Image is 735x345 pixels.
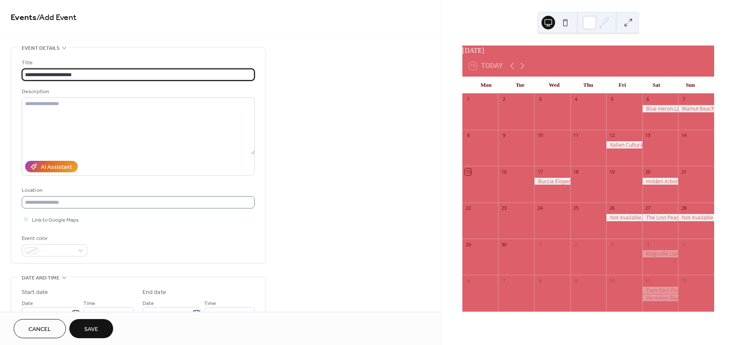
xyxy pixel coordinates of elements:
div: Title [22,58,253,67]
div: 16 [501,168,507,175]
span: / Add Event [37,9,77,26]
div: 2 [501,96,507,103]
div: Buccia Elopement [534,178,570,185]
div: 27 [645,205,651,211]
div: Sat [639,77,673,94]
div: 10 [537,132,543,139]
div: 4 [573,96,579,103]
div: 4 [645,241,651,248]
div: The Lost Pearl Wedding [642,214,678,221]
div: 5 [681,241,687,248]
div: 26 [609,205,615,211]
div: [DATE] [462,46,714,56]
div: 9 [573,277,579,284]
div: 10 [609,277,615,284]
div: End date [142,288,166,297]
div: Vermilion Beach Elopement [642,294,678,302]
div: 12 [681,277,687,284]
div: 12 [609,132,615,139]
div: 23 [501,205,507,211]
div: Description [22,87,253,96]
span: Save [84,325,98,334]
div: 6 [465,277,471,284]
div: Not Available [678,214,714,221]
a: Events [11,9,37,26]
div: 19 [609,168,615,175]
div: 22 [465,205,471,211]
div: 8 [537,277,543,284]
div: 15 [465,168,471,175]
span: Date [22,299,33,308]
div: 11 [573,132,579,139]
div: Twin Oast Elopement [642,287,678,294]
div: Start date [22,288,48,297]
div: 28 [681,205,687,211]
div: 1 [537,241,543,248]
div: Fri [605,77,639,94]
div: Mon [469,77,503,94]
div: 7 [501,277,507,284]
div: Thu [571,77,605,94]
span: Time [204,299,216,308]
div: 25 [573,205,579,211]
div: Wed [537,77,571,94]
div: 3 [609,241,615,248]
span: Event details [22,44,60,53]
button: AI Assistant [25,161,78,172]
div: 30 [501,241,507,248]
span: Date [142,299,154,308]
span: Cancel [28,325,51,334]
div: Event color [22,234,85,243]
div: 9 [501,132,507,139]
div: 21 [681,168,687,175]
div: Italian Cultural Gardens Elopement. [606,141,642,148]
div: Holden Arboretum Wedding [642,178,678,185]
div: 6 [645,96,651,103]
span: Time [83,299,95,308]
span: Link to Google Maps [32,216,79,225]
div: 18 [573,168,579,175]
div: 14 [681,132,687,139]
div: Blue Heron Lakes [642,105,678,112]
div: Walnut Beach Officiation [678,105,714,112]
div: 8 [465,132,471,139]
div: Tue [503,77,537,94]
div: 24 [537,205,543,211]
div: 3 [537,96,543,103]
div: Not Available [606,214,642,221]
div: AI Assistant [41,163,72,172]
div: Sun [673,77,707,94]
div: 29 [465,241,471,248]
button: Save [69,319,113,338]
div: Location [22,186,253,195]
div: 7 [681,96,687,103]
div: 5 [609,96,615,103]
div: 1 [465,96,471,103]
div: 20 [645,168,651,175]
div: 2 [573,241,579,248]
div: 13 [645,132,651,139]
div: 11 [645,277,651,284]
span: Date and time [22,274,60,282]
div: Kingsville Lodge Wedding [642,250,678,257]
button: Cancel [14,319,66,338]
div: 17 [537,168,543,175]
